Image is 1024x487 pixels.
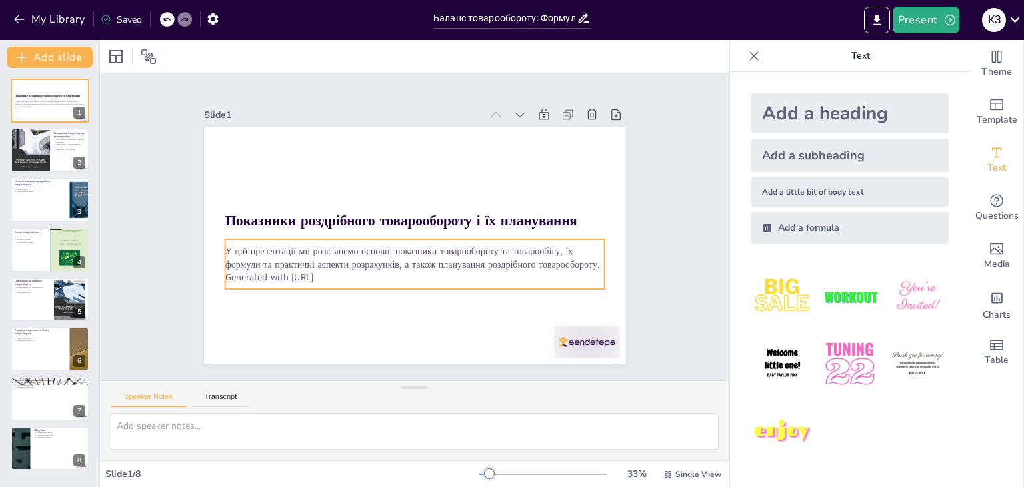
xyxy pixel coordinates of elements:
[984,257,1010,272] span: Media
[11,426,89,470] div: 8
[34,434,85,436] p: Управління фінансами
[751,401,813,463] img: 7.jpeg
[751,333,813,395] img: 4.jpeg
[970,88,1023,136] div: Add ready made slides
[225,271,605,284] p: Generated with [URL]
[621,468,653,480] div: 33 %
[73,256,85,268] div: 4
[864,7,890,33] button: Export to PowerPoint
[225,244,605,270] p: У цій презентації ми розглянемо основні показники товарообороту та товарообігу, їх формули та пра...
[73,107,85,119] div: 1
[975,209,1019,223] span: Questions
[11,376,89,420] div: 7
[54,138,85,143] p: Товарооборот і товарообіг - важливі показники
[15,291,50,294] p: Врахування витрат
[675,469,721,480] span: Single View
[73,157,85,169] div: 2
[15,179,66,187] p: Основні показники роздрібного товарообороту
[751,177,949,207] div: Add a little bit of body text
[10,9,91,30] button: My Library
[225,211,577,231] strong: Показники роздрібного товарообороту і їх планування
[11,278,89,322] div: https://cdn.sendsteps.com/images/logo/sendsteps_logo_white.pnghttps://cdn.sendsteps.com/images/lo...
[981,65,1012,79] span: Theme
[887,333,949,395] img: 6.jpeg
[970,136,1023,184] div: Add text boxes
[11,79,89,123] div: https://cdn.sendsteps.com/images/logo/sendsteps_logo_white.pnghttps://cdn.sendsteps.com/images/lo...
[15,328,66,336] p: Розрахунок критичного обсягу товарообороту
[15,105,85,108] p: Generated with [URL]
[34,428,85,432] p: Підсумки
[105,468,479,480] div: Slide 1 / 8
[970,232,1023,280] div: Add images, graphics, shapes or video
[751,93,949,133] div: Add a heading
[15,239,46,241] p: Потреба в товарах
[751,266,813,328] img: 1.jpeg
[11,327,89,371] div: https://cdn.sendsteps.com/images/logo/sendsteps_logo_white.pnghttps://cdn.sendsteps.com/images/lo...
[15,95,80,98] strong: Показники роздрібного товарообороту і їх планування
[15,236,46,239] p: Формула балансу товарообороту
[34,431,85,434] p: Успішне планування
[15,185,66,188] p: Товарооборот із реалізації товарів
[191,392,251,407] button: Transcript
[819,266,881,328] img: 2.jpeg
[15,191,66,193] p: Надходження товарів
[15,231,46,235] p: Баланс товарообороту
[141,49,157,65] span: Position
[982,8,1006,32] div: К З
[54,143,85,147] p: Товарооборот - загальна вартість продажів
[15,279,50,286] p: Планування роздрібного товарообороту
[73,405,85,417] div: 7
[751,139,949,172] div: Add a subheading
[751,212,949,244] div: Add a formula
[73,454,85,466] div: 8
[15,340,66,342] p: Планування діяльності
[893,7,959,33] button: Present
[204,109,482,121] div: Slide 1
[15,241,46,243] p: Забезпечення товарів
[15,334,66,337] p: Формула розрахунку
[15,188,66,191] p: Товарні запаси
[987,161,1006,175] span: Text
[977,113,1017,127] span: Template
[985,353,1009,368] span: Table
[983,308,1011,322] span: Charts
[73,306,85,318] div: 5
[15,286,50,288] p: Мінімальний обсяг товарообороту
[970,184,1023,232] div: Get real-time input from your audience
[73,206,85,218] div: 3
[15,288,50,291] p: Уникнення збитків
[73,355,85,367] div: 6
[15,337,66,340] p: Складові формули
[54,148,85,151] p: Товарообіг - рух товарів
[982,7,1006,33] button: К З
[970,328,1023,376] div: Add a table
[111,392,186,407] button: Speaker Notes
[105,46,127,67] div: Layout
[7,47,93,68] button: Add slide
[54,131,85,138] p: Визначення товарообороту та товарообігу
[970,40,1023,88] div: Change the overall theme
[765,40,957,72] p: Text
[15,384,85,386] p: Оцінка прибутковості
[11,227,89,272] div: https://cdn.sendsteps.com/images/logo/sendsteps_logo_white.pnghttps://cdn.sendsteps.com/images/lo...
[433,9,577,28] input: Insert title
[15,101,85,105] p: У цій презентації ми розглянемо основні показники товарообороту та товарообігу, їх формули та пра...
[11,128,89,172] div: https://cdn.sendsteps.com/images/logo/sendsteps_logo_white.pnghttps://cdn.sendsteps.com/images/lo...
[819,333,881,395] img: 5.jpeg
[101,13,142,26] div: Saved
[15,382,85,384] p: Формула маржинального доходу
[970,280,1023,328] div: Add charts and graphs
[11,178,89,222] div: https://cdn.sendsteps.com/images/logo/sendsteps_logo_white.pnghttps://cdn.sendsteps.com/images/lo...
[34,436,85,438] p: Розвиток на ринку
[887,266,949,328] img: 3.jpeg
[15,378,85,382] p: Визначення маржинального доходу
[15,386,85,389] p: Управління фінансами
